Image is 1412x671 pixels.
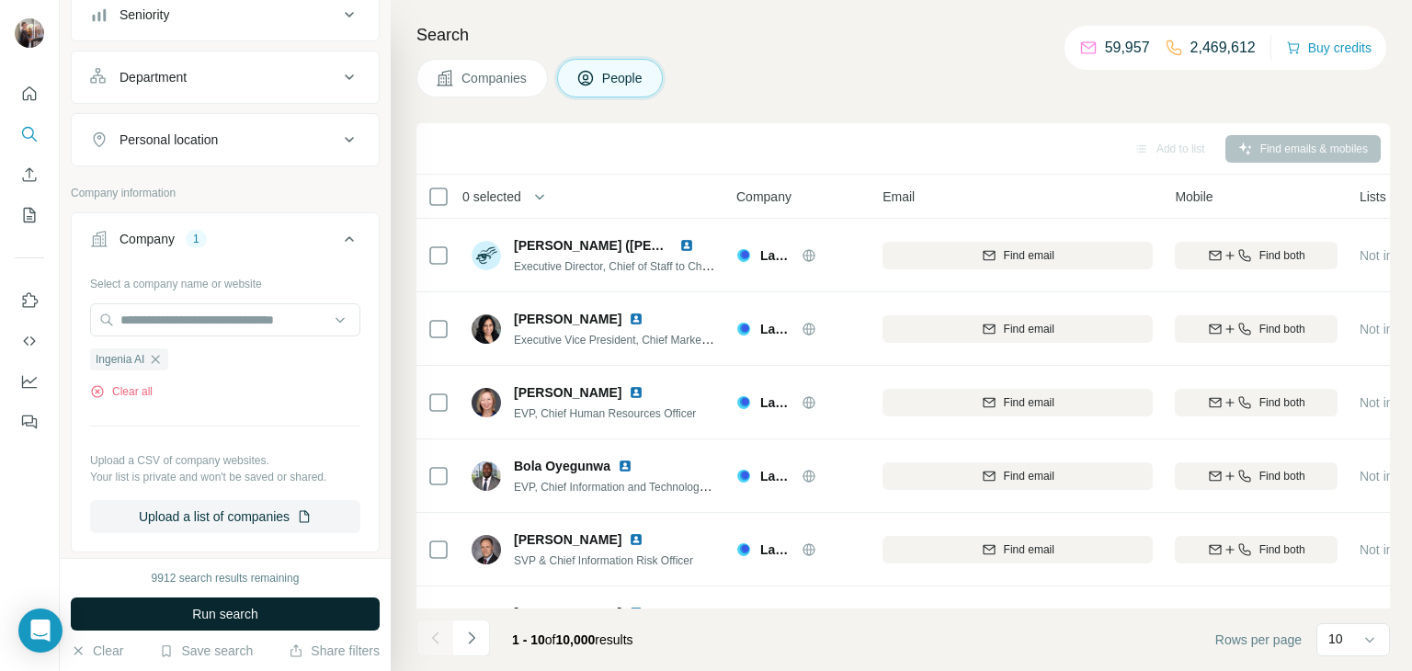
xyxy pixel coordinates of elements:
span: Find both [1259,468,1305,484]
span: of [545,632,556,647]
span: Find email [1004,394,1054,411]
div: Select a company name or website [90,268,360,292]
span: Find email [1004,468,1054,484]
span: Rows per page [1215,631,1302,649]
button: Enrich CSV [15,158,44,191]
div: Open Intercom Messenger [18,608,63,653]
button: Run search [71,597,380,631]
img: Avatar [472,388,501,417]
span: results [512,632,633,647]
img: LinkedIn logo [679,238,694,253]
img: Avatar [472,241,501,270]
button: Find both [1175,462,1338,490]
span: Find both [1259,541,1305,558]
button: Department [72,55,379,99]
span: Labcorp [760,393,792,412]
button: Find both [1175,315,1338,343]
span: Ingenia AI [96,351,144,368]
span: 10,000 [556,632,596,647]
img: Logo of Labcorp [736,469,751,483]
img: Logo of Labcorp [736,322,751,336]
span: Company [736,188,791,206]
button: Clear [71,642,123,660]
img: LinkedIn logo [629,385,643,400]
span: People [602,69,644,87]
button: Company1 [72,217,379,268]
button: Upload a list of companies [90,500,360,533]
span: Run search [192,605,258,623]
span: [PERSON_NAME] [514,530,621,549]
img: Avatar [472,461,501,491]
button: Search [15,118,44,151]
img: Logo of Labcorp [736,395,751,410]
img: Avatar [472,535,501,564]
img: Logo of Labcorp [736,542,751,557]
button: Quick start [15,77,44,110]
span: 0 selected [462,188,521,206]
button: Use Surfe API [15,324,44,358]
span: Labcorp [760,320,792,338]
img: LinkedIn logo [618,459,632,473]
button: Find email [882,389,1153,416]
button: Feedback [15,405,44,438]
span: [PERSON_NAME] ([PERSON_NAME]) [PERSON_NAME] [514,238,853,253]
span: Find both [1259,394,1305,411]
button: My lists [15,199,44,232]
span: EVP, Chief Information and Technology Officer [514,479,740,494]
img: LinkedIn logo [629,312,643,326]
img: Logo of Labcorp [736,248,751,263]
button: Use Surfe on LinkedIn [15,284,44,317]
button: Dashboard [15,365,44,398]
button: Find both [1175,389,1338,416]
div: Department [120,68,187,86]
button: Find email [882,315,1153,343]
button: Find email [882,536,1153,563]
span: Bola Oyegunwa [514,457,610,475]
span: Find both [1259,247,1305,264]
span: EVP, Chief Human Resources Officer [514,407,696,420]
span: Companies [461,69,529,87]
button: Save search [159,642,253,660]
img: LinkedIn logo [629,532,643,547]
img: LinkedIn logo [629,606,643,620]
button: Buy credits [1286,35,1372,61]
span: Find email [1004,247,1054,264]
span: Mobile [1175,188,1213,206]
button: Clear all [90,383,153,400]
button: Navigate to next page [453,620,490,656]
img: Avatar [15,18,44,48]
button: Find email [882,242,1153,269]
span: Labcorp [760,246,792,265]
div: Personal location [120,131,218,149]
span: Labcorp [760,540,792,559]
p: Company information [71,185,380,201]
span: Lists [1360,188,1386,206]
button: Share filters [289,642,380,660]
button: Personal location [72,118,379,162]
span: SVP & Chief Information Risk Officer [514,554,693,567]
div: Seniority [120,6,169,24]
div: 9912 search results remaining [152,570,300,586]
span: Find email [1004,541,1054,558]
button: Find both [1175,242,1338,269]
span: Email [882,188,915,206]
span: Find email [1004,321,1054,337]
span: Labcorp [760,467,792,485]
span: Find both [1259,321,1305,337]
img: Avatar [472,608,501,638]
p: Your list is private and won't be saved or shared. [90,469,360,485]
p: 59,957 [1105,37,1150,59]
span: [PERSON_NAME] [514,310,621,328]
p: Upload a CSV of company websites. [90,452,360,469]
span: 1 - 10 [512,632,545,647]
button: Find email [882,462,1153,490]
p: 2,469,612 [1190,37,1256,59]
span: [PERSON_NAME] [514,604,621,622]
p: 10 [1328,630,1343,648]
img: Avatar [472,314,501,344]
span: Executive Director, Chief of Staff to Chairman & CEO [514,258,773,273]
div: Company [120,230,175,248]
span: [PERSON_NAME] [514,383,621,402]
div: 1 [186,231,207,247]
span: Executive Vice President, Chief Marketing Officer and Consumer Lead [514,332,858,347]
